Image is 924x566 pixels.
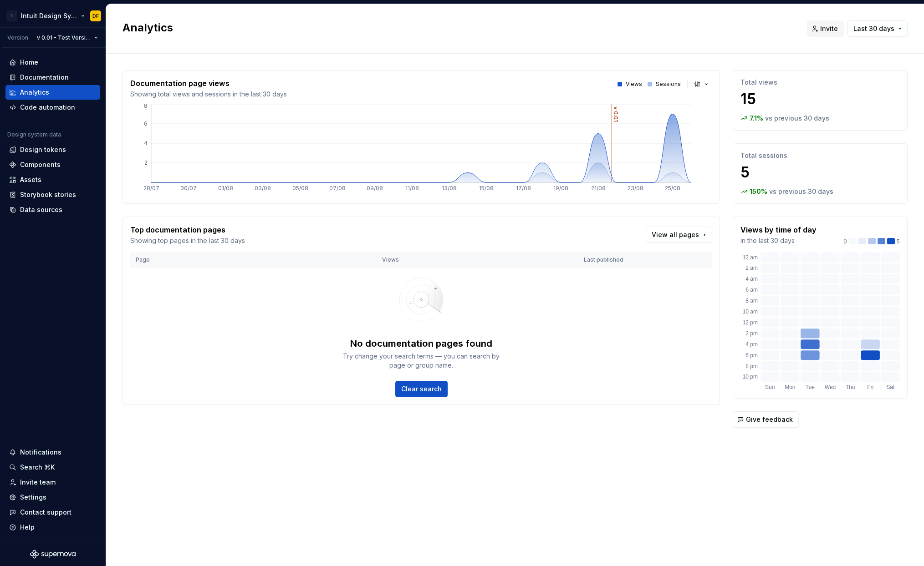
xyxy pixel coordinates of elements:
[21,11,79,20] div: Intuit Design System
[843,238,900,245] div: 5
[733,411,799,428] button: Give feedback
[740,163,900,182] p: 5
[765,114,829,123] p: vs previous 30 days
[144,159,148,166] tspan: 2
[746,415,793,424] span: Give feedback
[37,34,91,41] span: v 0.01 - Test Version v0.01
[479,185,494,192] tspan: 15/08
[20,448,61,457] div: Notifications
[143,185,159,192] tspan: 28/07
[20,88,49,97] div: Analytics
[769,187,833,196] p: vs previous 30 days
[377,253,578,268] th: Views
[180,185,197,192] tspan: 30/07
[130,90,287,99] p: Showing total views and sessions in the last 30 days
[350,337,492,350] div: No documentation pages found
[6,10,17,21] div: I
[847,20,908,37] button: Last 30 days
[329,185,346,192] tspan: 07/08
[5,445,100,460] button: Notifications
[807,20,844,37] button: Invite
[339,352,503,370] div: Try change your search terms — you can search by page or group name.
[516,185,531,192] tspan: 17/08
[785,384,795,390] text: Mon
[218,185,233,192] tspan: 01/08
[5,85,100,100] a: Analytics
[745,287,758,293] text: 6 am
[553,185,568,192] tspan: 19/08
[5,202,100,217] a: Data sources
[144,120,148,127] tspan: 6
[745,352,758,359] text: 6 pm
[20,58,38,67] div: Home
[656,81,681,88] p: Sessions
[20,190,76,199] div: Storybook stories
[401,384,442,394] span: Clear search
[613,106,619,122] tspan: v 0.01
[5,142,100,157] a: Design tokens
[846,384,855,390] text: Thu
[130,253,377,268] th: Page
[886,384,895,390] text: Sat
[740,90,900,108] p: 15
[405,185,419,192] tspan: 11/08
[5,505,100,520] button: Contact support
[20,145,66,154] div: Design tokens
[743,319,758,326] text: 12 pm
[20,463,55,472] div: Search ⌘K
[292,185,308,192] tspan: 05/08
[92,12,99,20] div: DF
[5,490,100,505] a: Settings
[20,205,62,214] div: Data sources
[395,381,448,397] button: Clear search
[442,185,457,192] tspan: 13/08
[367,185,383,192] tspan: 09/08
[740,78,900,87] p: Total views
[20,508,71,517] div: Contact support
[750,114,763,123] p: 7.1 %
[743,308,758,315] text: 10 am
[743,254,758,261] text: 12 am
[130,236,245,245] p: Showing top pages in the last 30 days
[7,131,61,138] div: Design system data
[20,523,35,532] div: Help
[825,384,836,390] text: Wed
[5,475,100,490] a: Invite team
[33,31,102,44] button: v 0.01 - Test Version v0.01
[130,78,287,89] p: Documentation page views
[130,224,245,235] p: Top documentation pages
[20,160,61,169] div: Components
[765,384,775,390] text: Sun
[853,24,894,33] span: Last 30 days
[5,55,100,70] a: Home
[743,374,758,380] text: 10 pm
[646,227,712,243] a: View all pages
[5,520,100,535] button: Help
[745,363,758,369] text: 8 pm
[740,151,900,160] p: Total sessions
[578,253,658,268] th: Last published
[7,34,28,41] div: Version
[30,550,76,559] svg: Supernova Logo
[806,384,815,390] text: Tue
[745,265,758,271] text: 2 am
[5,157,100,172] a: Components
[123,20,796,35] h2: Analytics
[740,224,817,235] p: Views by time of day
[20,478,56,487] div: Invite team
[628,185,643,192] tspan: 23/08
[5,187,100,202] a: Storybook stories
[5,460,100,475] button: Search ⌘K
[843,238,847,245] p: 0
[745,330,758,337] text: 2 pm
[867,384,873,390] text: Fri
[20,175,41,184] div: Assets
[5,172,100,187] a: Assets
[20,73,69,82] div: Documentation
[652,230,699,239] span: View all pages
[5,70,100,85] a: Documentation
[5,100,100,115] a: Code automation
[20,493,46,502] div: Settings
[820,24,838,33] span: Invite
